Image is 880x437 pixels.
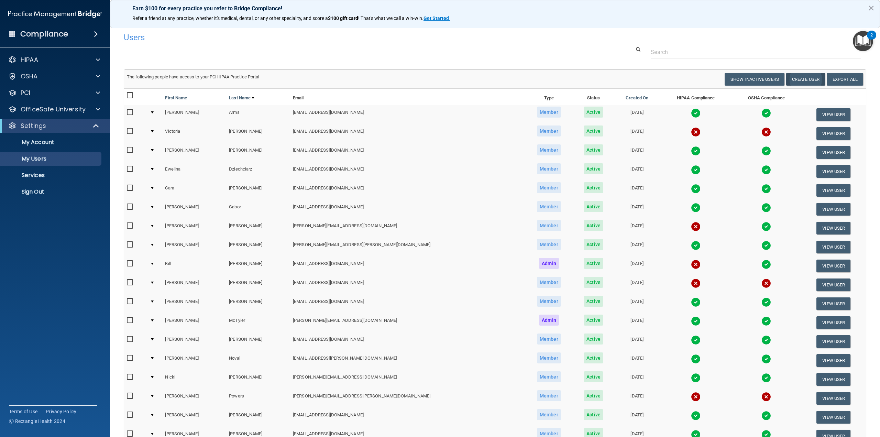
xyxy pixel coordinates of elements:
td: Nicki [162,370,226,389]
img: tick.e7d51cea.svg [691,184,701,194]
th: Status [573,89,614,105]
a: Created On [626,94,648,102]
button: Show Inactive Users [725,73,784,86]
button: View User [816,203,850,216]
td: [PERSON_NAME] [226,370,290,389]
button: View User [816,165,850,178]
img: tick.e7d51cea.svg [761,222,771,231]
span: Member [537,371,561,382]
td: [DATE] [614,238,660,256]
button: Open Resource Center, 2 new notifications [853,31,873,51]
td: [EMAIL_ADDRESS][DOMAIN_NAME] [290,200,525,219]
p: OfficeSafe University [21,105,86,113]
td: [EMAIL_ADDRESS][PERSON_NAME][DOMAIN_NAME] [290,351,525,370]
td: Cara [162,181,226,200]
span: Member [537,201,561,212]
td: [EMAIL_ADDRESS][DOMAIN_NAME] [290,256,525,275]
span: Active [584,144,603,155]
img: tick.e7d51cea.svg [761,373,771,383]
img: cross.ca9f0e7f.svg [761,278,771,288]
button: View User [816,373,850,386]
span: Member [537,125,561,136]
td: [DATE] [614,162,660,181]
button: View User [816,127,850,140]
img: tick.e7d51cea.svg [761,108,771,118]
td: [DATE] [614,181,660,200]
td: Gabor [226,200,290,219]
button: View User [816,241,850,253]
td: Dziechciarz [226,162,290,181]
td: [PERSON_NAME] [162,275,226,294]
button: View User [816,354,850,367]
a: OSHA [8,72,100,80]
img: tick.e7d51cea.svg [691,297,701,307]
img: tick.e7d51cea.svg [691,165,701,175]
td: [DATE] [614,105,660,124]
th: OSHA Compliance [731,89,801,105]
img: cross.ca9f0e7f.svg [691,127,701,137]
td: [PERSON_NAME] [226,275,290,294]
img: cross.ca9f0e7f.svg [691,222,701,231]
span: Member [537,296,561,307]
p: PCI [21,89,30,97]
button: View User [816,184,850,197]
a: Get Started [423,15,450,21]
td: [DATE] [614,200,660,219]
img: cross.ca9f0e7f.svg [691,392,701,402]
span: Active [584,409,603,420]
span: Member [537,144,561,155]
td: [DATE] [614,408,660,427]
span: Member [537,163,561,174]
p: My Users [4,155,98,162]
td: [EMAIL_ADDRESS][DOMAIN_NAME] [290,143,525,162]
span: Member [537,409,561,420]
strong: Get Started [423,15,449,21]
td: [EMAIL_ADDRESS][DOMAIN_NAME] [290,181,525,200]
td: [PERSON_NAME][EMAIL_ADDRESS][DOMAIN_NAME] [290,313,525,332]
span: Ⓒ Rectangle Health 2024 [9,418,65,425]
td: [PERSON_NAME] [226,219,290,238]
button: View User [816,108,850,121]
td: [EMAIL_ADDRESS][DOMAIN_NAME] [290,105,525,124]
img: PMB logo [8,7,102,21]
td: [DATE] [614,389,660,408]
span: Active [584,163,603,174]
img: cross.ca9f0e7f.svg [691,260,701,269]
td: [PERSON_NAME][EMAIL_ADDRESS][PERSON_NAME][DOMAIN_NAME] [290,389,525,408]
img: tick.e7d51cea.svg [761,354,771,364]
td: [PERSON_NAME] [226,332,290,351]
img: cross.ca9f0e7f.svg [691,278,701,288]
td: [PERSON_NAME] [162,408,226,427]
span: Active [584,182,603,193]
td: [EMAIL_ADDRESS][DOMAIN_NAME] [290,162,525,181]
td: Noval [226,351,290,370]
span: Active [584,334,603,345]
h4: Compliance [20,29,68,39]
h4: Users [124,33,553,42]
button: View User [816,316,850,329]
button: View User [816,278,850,291]
td: [EMAIL_ADDRESS][DOMAIN_NAME] [290,275,525,294]
input: Search [651,46,861,58]
button: View User [816,260,850,272]
span: Member [537,220,561,231]
p: Services [4,172,98,179]
td: [EMAIL_ADDRESS][DOMAIN_NAME] [290,294,525,313]
img: tick.e7d51cea.svg [691,354,701,364]
td: [DATE] [614,313,660,332]
img: tick.e7d51cea.svg [691,316,701,326]
img: cross.ca9f0e7f.svg [761,392,771,402]
button: View User [816,222,850,234]
span: Active [584,390,603,401]
td: [PERSON_NAME] [226,181,290,200]
img: tick.e7d51cea.svg [761,316,771,326]
img: tick.e7d51cea.svg [761,165,771,175]
img: tick.e7d51cea.svg [761,411,771,420]
a: OfficeSafe University [8,105,100,113]
p: OSHA [21,72,38,80]
td: Powers [226,389,290,408]
span: Active [584,107,603,118]
img: tick.e7d51cea.svg [691,241,701,250]
button: View User [816,411,850,424]
span: The following people have access to your PCIHIPAA Practice Portal [127,74,260,79]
